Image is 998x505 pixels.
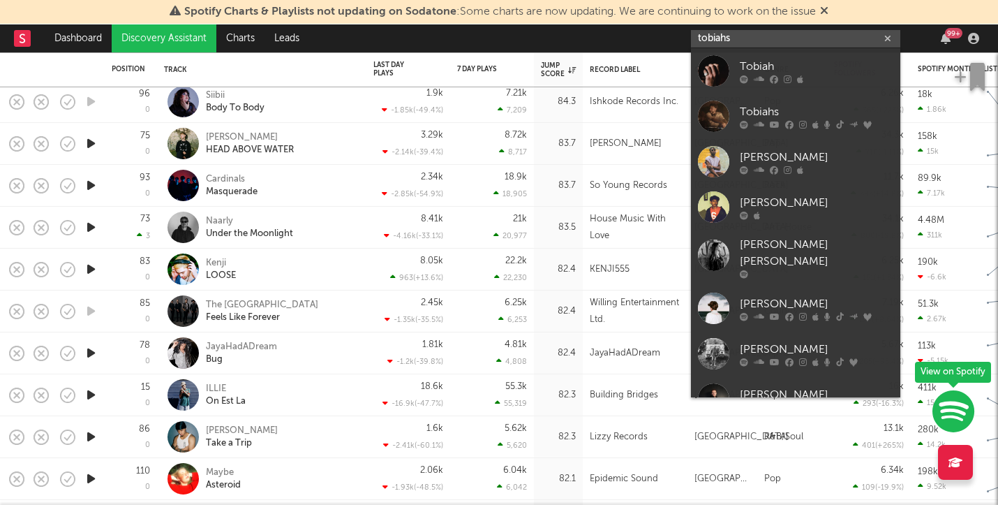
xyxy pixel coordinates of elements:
[421,173,443,182] div: 2.34k
[918,258,938,267] div: 190k
[590,261,630,278] div: KENJI555
[541,94,576,110] div: 84.3
[691,139,900,184] a: [PERSON_NAME]
[918,189,945,198] div: 7.17k
[112,24,216,52] a: Discovery Assistant
[206,425,278,450] a: [PERSON_NAME]Take a Trip
[498,441,527,450] div: 5,620
[145,441,150,449] div: 0
[206,395,246,408] div: On Est La
[740,103,893,120] div: Tobiahs
[505,382,527,391] div: 55.3k
[498,105,527,115] div: 7,209
[145,106,150,114] div: 0
[420,256,443,265] div: 8.05k
[206,89,265,102] div: Siibii
[590,429,648,446] div: Lizzy Records
[590,345,660,362] div: JayaHadADream
[495,399,527,408] div: 55,319
[541,429,576,446] div: 82.3
[145,190,150,198] div: 0
[497,483,527,492] div: 6,042
[505,298,527,307] div: 6.25k
[590,387,658,404] div: Building Bridges
[145,358,150,365] div: 0
[498,315,527,324] div: 6,253
[541,303,576,320] div: 82.4
[206,131,294,144] div: [PERSON_NAME]
[206,144,294,156] div: HEAD ABOVE WATER
[382,399,443,408] div: -16.9k ( -47.7 % )
[140,131,150,140] div: 75
[590,177,667,194] div: So Young Records
[421,298,443,307] div: 2.45k
[590,471,658,488] div: Epidemic Sound
[206,467,241,479] div: Maybe
[387,357,443,366] div: -1.2k ( -39.8 % )
[541,61,576,78] div: Jump Score
[590,295,680,328] div: Willing Entertainment Ltd.
[421,214,443,224] div: 8.41k
[513,214,527,224] div: 21k
[206,312,318,324] div: Feels Like Forever
[141,383,150,392] div: 15
[541,177,576,194] div: 83.7
[505,256,527,265] div: 22.2k
[740,194,893,211] div: [PERSON_NAME]
[206,228,293,240] div: Under the Moonlight
[382,105,443,115] div: -1.85k ( -49.4 % )
[590,211,680,244] div: House Music With Love
[426,424,443,433] div: 1.6k
[740,58,893,75] div: Tobiah
[820,6,828,17] span: Dismiss
[853,483,904,492] div: 109 ( -19.9 % )
[457,65,506,73] div: 7 Day Plays
[918,482,946,491] div: 9.52k
[206,299,318,312] div: The [GEOGRAPHIC_DATA]
[740,149,893,166] div: [PERSON_NAME]
[206,437,278,450] div: Take a Trip
[206,479,241,492] div: Asteroid
[918,314,946,323] div: 2.67k
[426,89,443,98] div: 1.9k
[694,429,789,446] div: [GEOGRAPHIC_DATA]
[691,286,900,331] a: [PERSON_NAME]
[140,341,150,350] div: 78
[541,387,576,404] div: 82.3
[764,429,803,446] div: R&B/Soul
[206,102,265,115] div: Body To Body
[385,315,443,324] div: -1.35k ( -35.5 % )
[918,425,939,434] div: 280k
[145,148,150,156] div: 0
[590,94,678,110] div: Ishkode Records Inc.
[140,257,150,266] div: 83
[884,424,904,433] div: 13.1k
[184,6,456,17] span: Spotify Charts & Playlists not updating on Sodatone
[206,257,236,270] div: Kenji
[145,274,150,281] div: 0
[918,132,937,141] div: 158k
[590,66,673,74] div: Record Label
[383,441,443,450] div: -2.41k ( -60.1 % )
[422,340,443,349] div: 1.81k
[206,467,241,492] a: MaybeAsteroid
[691,331,900,376] a: [PERSON_NAME]
[206,353,277,366] div: Bug
[941,33,951,44] button: 99+
[206,131,294,156] a: [PERSON_NAME]HEAD ABOVE WATER
[382,147,443,156] div: -2.14k ( -39.4 % )
[140,173,150,182] div: 93
[854,399,904,408] div: 293 ( -16.3 % )
[740,341,893,358] div: [PERSON_NAME]
[918,342,936,351] div: 113k
[112,65,145,73] div: Position
[384,231,443,240] div: -4.16k ( -33.1 % )
[918,230,942,240] div: 311k
[691,30,900,47] input: Search for artists
[206,425,278,437] div: [PERSON_NAME]
[918,147,939,156] div: 15k
[505,173,527,182] div: 18.9k
[45,24,112,52] a: Dashboard
[853,441,904,450] div: 401 ( +265 % )
[265,24,309,52] a: Leads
